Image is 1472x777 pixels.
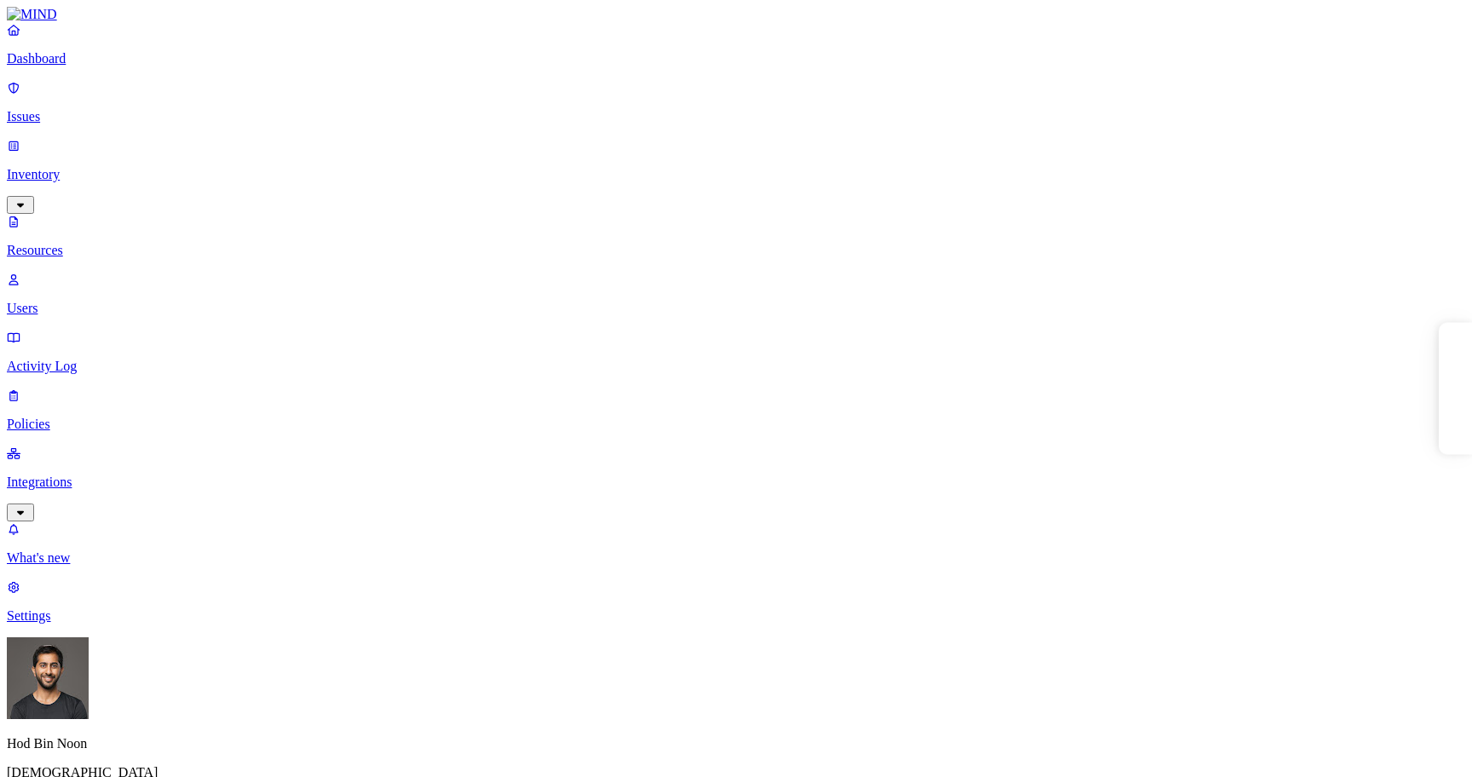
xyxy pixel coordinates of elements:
a: Inventory [7,138,1465,211]
a: Activity Log [7,330,1465,374]
p: Resources [7,243,1465,258]
a: Settings [7,579,1465,624]
img: Hod Bin Noon [7,637,89,719]
a: Resources [7,214,1465,258]
a: Dashboard [7,22,1465,66]
p: Policies [7,417,1465,432]
a: Users [7,272,1465,316]
img: MIND [7,7,57,22]
p: What's new [7,550,1465,566]
a: Integrations [7,446,1465,519]
p: Issues [7,109,1465,124]
a: Issues [7,80,1465,124]
a: MIND [7,7,1465,22]
p: Dashboard [7,51,1465,66]
p: Hod Bin Noon [7,736,1465,751]
p: Users [7,301,1465,316]
a: Policies [7,388,1465,432]
p: Settings [7,608,1465,624]
a: What's new [7,521,1465,566]
p: Activity Log [7,359,1465,374]
p: Integrations [7,475,1465,490]
p: Inventory [7,167,1465,182]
